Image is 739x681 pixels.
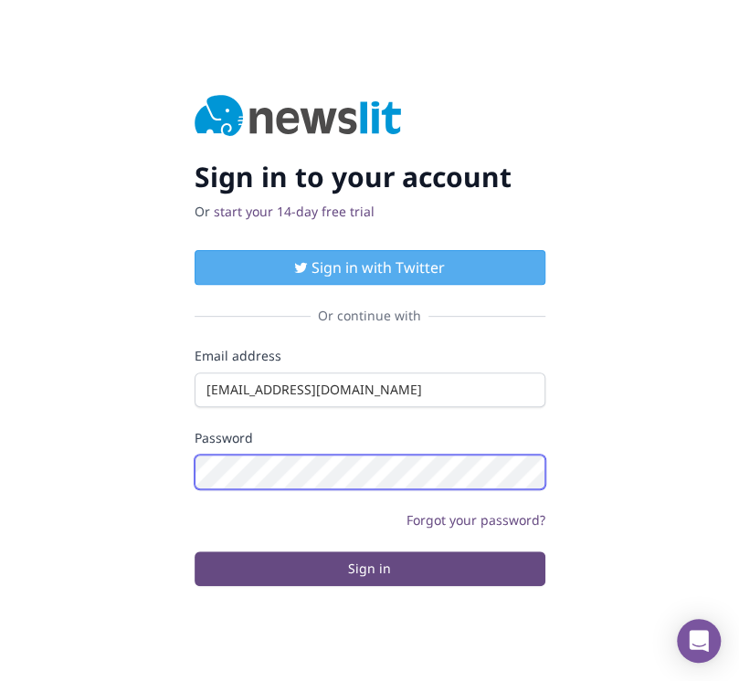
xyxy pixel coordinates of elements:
[195,429,545,447] label: Password
[195,161,545,194] h2: Sign in to your account
[214,203,375,220] a: start your 14-day free trial
[195,95,402,139] img: Newslit
[677,619,721,663] div: Open Intercom Messenger
[195,551,545,586] button: Sign in
[195,347,545,365] label: Email address
[311,307,428,325] span: Or continue with
[195,250,545,285] button: Sign in with Twitter
[406,511,545,529] a: Forgot your password?
[195,203,545,221] p: Or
